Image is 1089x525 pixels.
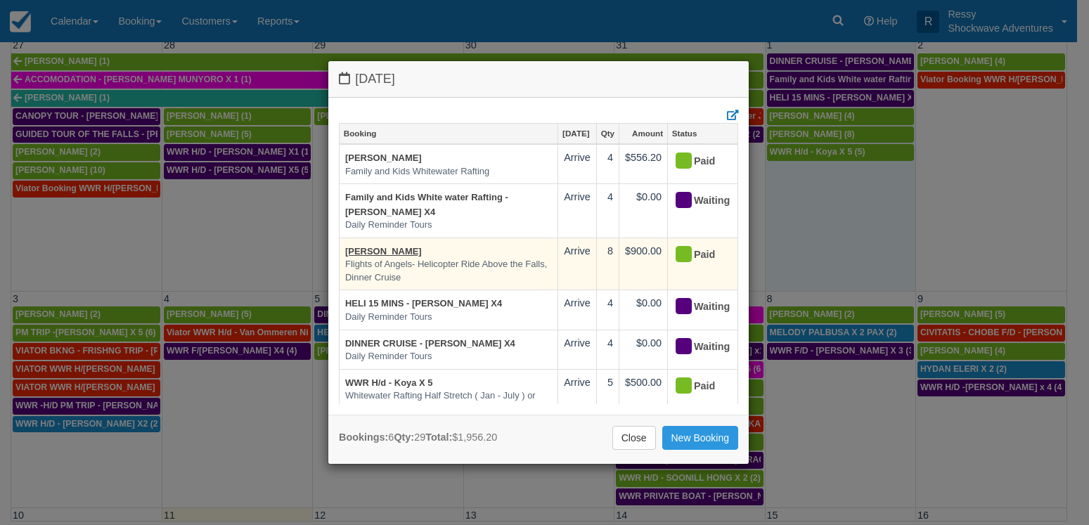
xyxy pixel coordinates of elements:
[345,298,502,309] a: HELI 15 MINS - [PERSON_NAME] X4
[345,246,422,257] a: [PERSON_NAME]
[596,330,619,369] td: 4
[558,124,596,143] a: [DATE]
[619,144,667,184] td: $556.20
[596,369,619,422] td: 5
[674,296,720,318] div: Waiting
[674,336,720,358] div: Waiting
[558,369,597,422] td: Arrive
[345,389,552,415] em: Whitewater Rafting Half Stretch ( Jan - July ) or (Aug - Dec)
[558,238,597,290] td: Arrive
[674,244,720,266] div: Paid
[558,290,597,330] td: Arrive
[596,144,619,184] td: 4
[619,124,667,143] a: Amount
[596,238,619,290] td: 8
[674,150,720,173] div: Paid
[345,219,552,232] em: Daily Reminder Tours
[558,144,597,184] td: Arrive
[662,426,739,450] a: New Booking
[612,426,656,450] a: Close
[558,330,597,369] td: Arrive
[345,377,433,388] a: WWR H/d - Koya X 5
[674,190,720,212] div: Waiting
[619,290,667,330] td: $0.00
[668,124,737,143] a: Status
[345,153,422,163] a: [PERSON_NAME]
[345,192,508,217] a: Family and Kids White water Rafting - [PERSON_NAME] X4
[345,258,552,284] em: Flights of Angels- Helicopter Ride Above the Falls, Dinner Cruise
[345,350,552,363] em: Daily Reminder Tours
[619,330,667,369] td: $0.00
[619,184,667,238] td: $0.00
[619,238,667,290] td: $900.00
[596,290,619,330] td: 4
[394,432,414,443] strong: Qty:
[597,124,619,143] a: Qty
[340,124,558,143] a: Booking
[339,72,738,86] h4: [DATE]
[596,184,619,238] td: 4
[558,184,597,238] td: Arrive
[345,165,552,179] em: Family and Kids Whitewater Rafting
[339,432,388,443] strong: Bookings:
[674,375,720,398] div: Paid
[345,311,552,324] em: Daily Reminder Tours
[425,432,452,443] strong: Total:
[619,369,667,422] td: $500.00
[339,430,497,445] div: 6 29 $1,956.20
[345,338,515,349] a: DINNER CRUISE - [PERSON_NAME] X4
